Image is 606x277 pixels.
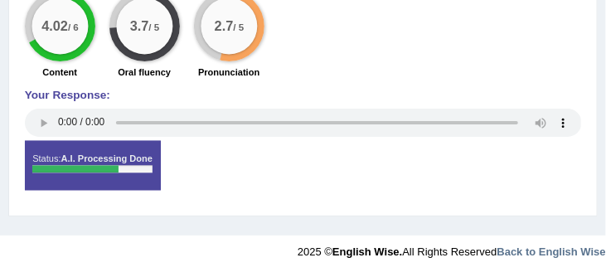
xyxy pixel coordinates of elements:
[118,66,171,79] label: Oral fluency
[497,245,606,258] a: Back to English Wise
[41,19,68,34] big: 4.02
[298,236,606,260] div: 2025 © All Rights Reserved
[42,66,77,79] label: Content
[25,140,161,190] div: Status:
[148,22,159,33] small: / 5
[61,153,153,163] strong: A.I. Processing Done
[68,22,79,33] small: / 6
[198,66,259,79] label: Pronunciation
[332,245,402,258] strong: English Wise.
[129,19,148,34] big: 3.7
[233,22,244,33] small: / 5
[25,90,582,102] h4: Your Response:
[214,19,233,34] big: 2.7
